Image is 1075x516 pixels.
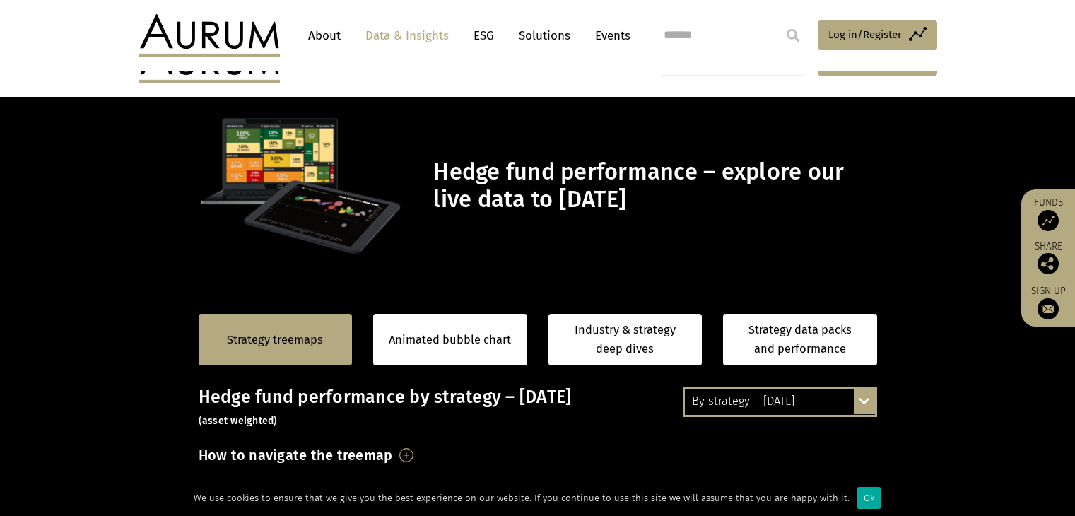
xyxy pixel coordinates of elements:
a: Funds [1028,197,1068,231]
h1: Hedge fund performance – explore our live data to [DATE] [433,158,873,213]
div: By strategy – [DATE] [685,389,875,414]
img: Aurum [139,14,280,57]
a: Industry & strategy deep dives [548,314,703,365]
a: Strategy treemaps [227,331,323,349]
small: (asset weighted) [199,415,278,427]
h3: Hedge fund performance by strategy – [DATE] [199,387,877,429]
a: Animated bubble chart [389,331,511,349]
a: Log in/Register [818,20,937,50]
a: About [301,23,348,49]
img: Access Funds [1038,210,1059,231]
a: ESG [466,23,501,49]
a: Strategy data packs and performance [723,314,877,365]
div: Share [1028,242,1068,274]
div: Ok [857,487,881,509]
a: Solutions [512,23,577,49]
a: Data & Insights [358,23,456,49]
h3: How to navigate the treemap [199,443,393,467]
input: Submit [779,21,807,49]
a: Sign up [1028,285,1068,319]
span: Log in/Register [828,26,902,43]
a: Events [588,23,630,49]
img: Share this post [1038,253,1059,274]
img: Sign up to our newsletter [1038,298,1059,319]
